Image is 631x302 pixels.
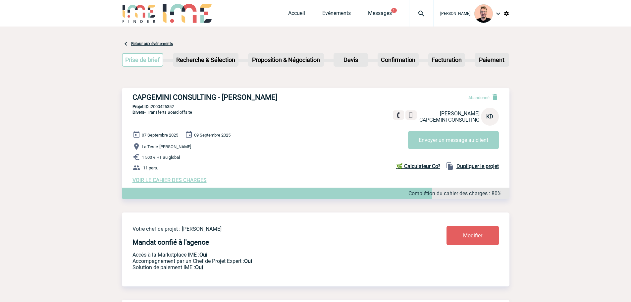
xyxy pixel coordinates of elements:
h4: Mandat confié à l'agence [132,238,209,246]
b: Oui [244,258,252,264]
b: Projet ID : [132,104,151,109]
img: portable.png [408,112,414,118]
b: 🌿 Calculateur Co² [396,163,440,169]
span: CAPGEMINI CONSULTING [419,117,480,123]
span: Divers [132,110,144,115]
p: Confirmation [378,54,418,66]
span: KD [486,113,493,120]
span: Abandonné [468,95,490,100]
img: file_copy-black-24dp.png [446,162,454,170]
b: Dupliquer le projet [456,163,499,169]
span: 07 Septembre 2025 [142,133,178,138]
p: Prestation payante [132,258,407,264]
p: Proposition & Négociation [249,54,323,66]
p: Prise de brief [123,54,163,66]
p: Recherche & Sélection [174,54,238,66]
p: 2000425352 [122,104,509,109]
p: Paiement [475,54,508,66]
span: - Transferts Board offsite [132,110,192,115]
button: 1 [391,8,397,13]
span: [PERSON_NAME] [440,110,480,117]
span: Modifier [463,232,482,239]
span: [PERSON_NAME] [440,11,470,16]
b: Oui [199,252,207,258]
h3: CAPGEMINI CONSULTING - [PERSON_NAME] [132,93,331,101]
a: Messages [368,10,392,19]
span: 1 500 € HT au global [142,155,180,160]
p: Facturation [429,54,464,66]
button: Envoyer un message au client [408,131,499,149]
a: Accueil [288,10,305,19]
span: 11 pers. [143,165,158,170]
span: La Teste-[PERSON_NAME] [142,144,191,149]
b: Oui [195,264,203,271]
p: Conformité aux process achat client, Prise en charge de la facturation, Mutualisation de plusieur... [132,264,407,271]
img: IME-Finder [122,4,156,23]
a: VOIR LE CAHIER DES CHARGES [132,177,207,183]
p: Accès à la Marketplace IME : [132,252,407,258]
img: fixe.png [395,112,401,118]
a: Retour aux événements [131,41,173,46]
a: 🌿 Calculateur Co² [396,162,443,170]
p: Devis [334,54,367,66]
a: Evénements [322,10,351,19]
img: 129741-1.png [474,4,493,23]
span: 09 Septembre 2025 [194,133,231,138]
p: Votre chef de projet : [PERSON_NAME] [132,226,407,232]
